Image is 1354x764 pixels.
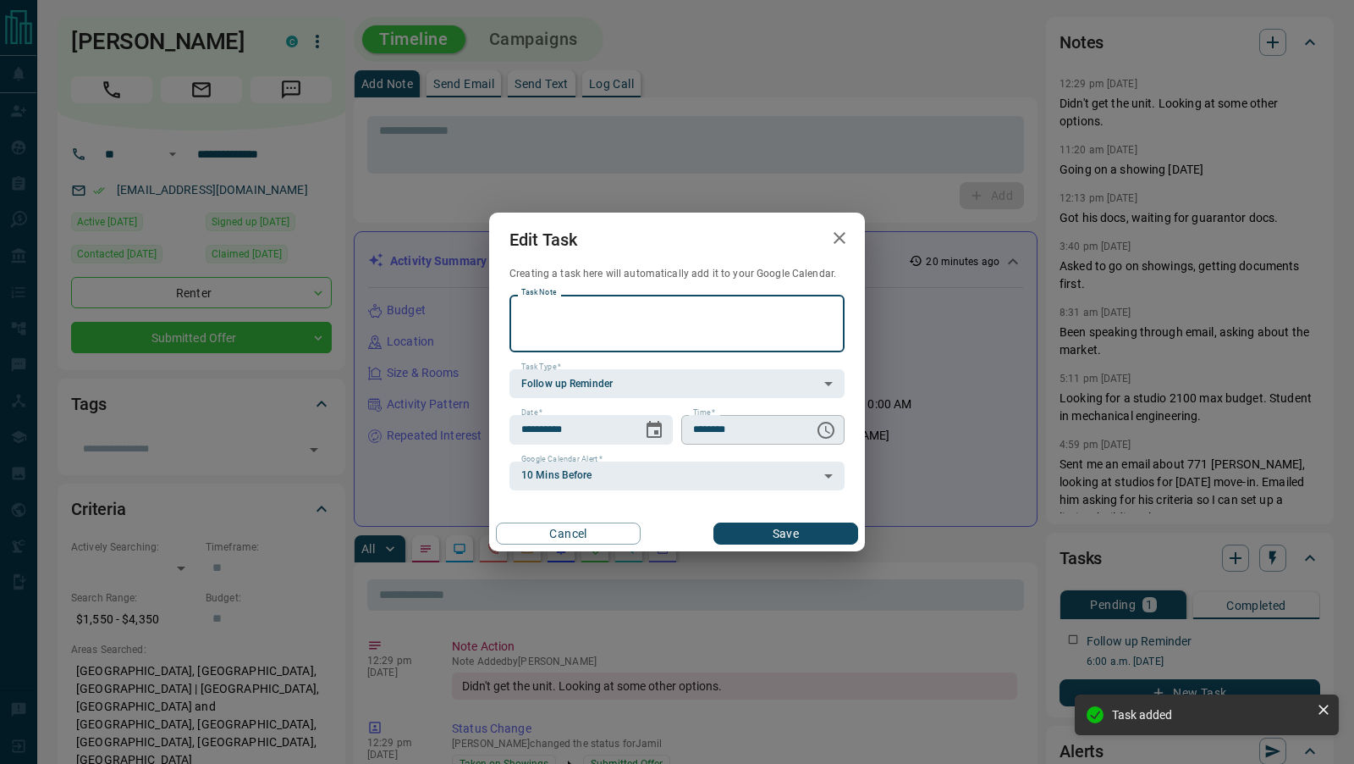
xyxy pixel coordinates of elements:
button: Save [713,523,858,545]
label: Google Calendar Alert [521,454,603,465]
div: Follow up Reminder [509,369,845,398]
button: Choose date, selected date is Aug 15, 2025 [637,413,671,447]
label: Task Note [521,287,556,298]
label: Task Type [521,362,561,373]
p: Creating a task here will automatically add it to your Google Calendar. [509,267,845,281]
label: Time [693,407,715,418]
h2: Edit Task [489,213,597,267]
label: Date [521,407,542,418]
button: Cancel [496,523,641,545]
button: Choose time, selected time is 6:00 AM [809,413,843,447]
div: 10 Mins Before [509,462,845,490]
div: Task added [1112,708,1310,722]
